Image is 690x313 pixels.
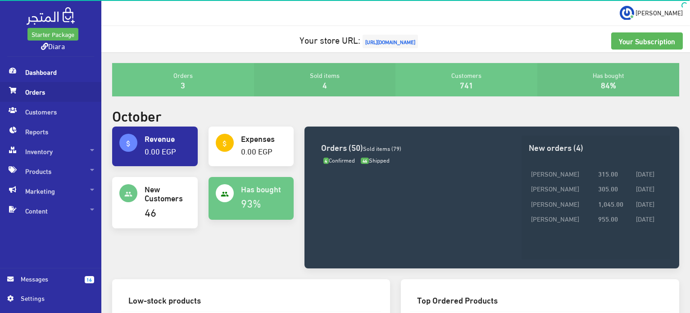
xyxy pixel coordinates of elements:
h4: Expenses [241,134,287,143]
a: ... [PERSON_NAME] [620,5,683,20]
strong: 305.00 [598,183,618,193]
span: 46 [361,158,369,164]
a: 46 [145,202,156,221]
span: Customers [7,102,94,122]
a: Diara [41,39,65,52]
span: Products [7,161,94,181]
i: attach_money [221,140,229,148]
a: 84% [601,77,616,92]
span: 16 [85,276,94,283]
div: Sold items [254,63,396,96]
img: . [27,7,75,25]
span: Reports [7,122,94,141]
a: 741 [460,77,473,92]
strong: 1,045.00 [598,199,623,209]
img: ... [620,6,634,20]
span: [PERSON_NAME] [636,7,683,18]
a: Your Subscription [611,32,683,50]
h3: Top Ordered Products [417,295,663,304]
td: [PERSON_NAME] [529,181,596,196]
span: Content [7,201,94,221]
div: Orders [112,63,254,96]
div: Has bought [537,63,679,96]
td: [PERSON_NAME] [529,196,596,211]
a: 3 [181,77,185,92]
i: people [124,190,132,198]
h2: October [112,107,162,123]
span: Orders [7,82,94,102]
a: Your store URL:[URL][DOMAIN_NAME] [300,31,420,48]
h4: Has bought [241,184,287,193]
td: [PERSON_NAME] [529,211,596,226]
h3: New orders (4) [529,143,663,151]
h3: Low-stock products [128,295,374,304]
span: Inventory [7,141,94,161]
span: 4 [323,158,329,164]
strong: 315.00 [598,168,618,178]
a: Settings [7,293,94,308]
td: [DATE] [634,166,663,181]
span: Sold items (79) [363,143,401,154]
td: [DATE] [634,181,663,196]
strong: 955.00 [598,213,618,223]
h3: Orders (50) [321,143,515,151]
div: Customers [395,63,537,96]
a: 4 [322,77,327,92]
span: Settings [21,293,86,303]
a: 16 Messages [7,274,94,293]
h4: New Customers [145,184,191,202]
span: [URL][DOMAIN_NAME] [363,35,418,48]
i: attach_money [124,140,132,148]
span: Messages [21,274,77,284]
td: [DATE] [634,211,663,226]
i: people [221,190,229,198]
td: [DATE] [634,196,663,211]
span: Shipped [361,154,390,165]
h4: Revenue [145,134,191,143]
a: Starter Package [27,28,78,41]
td: [PERSON_NAME] [529,166,596,181]
span: Dashboard [7,62,94,82]
a: 0.00 EGP [145,143,176,158]
a: 93% [241,193,261,212]
a: 0.00 EGP [241,143,272,158]
span: Confirmed [323,154,355,165]
span: Marketing [7,181,94,201]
